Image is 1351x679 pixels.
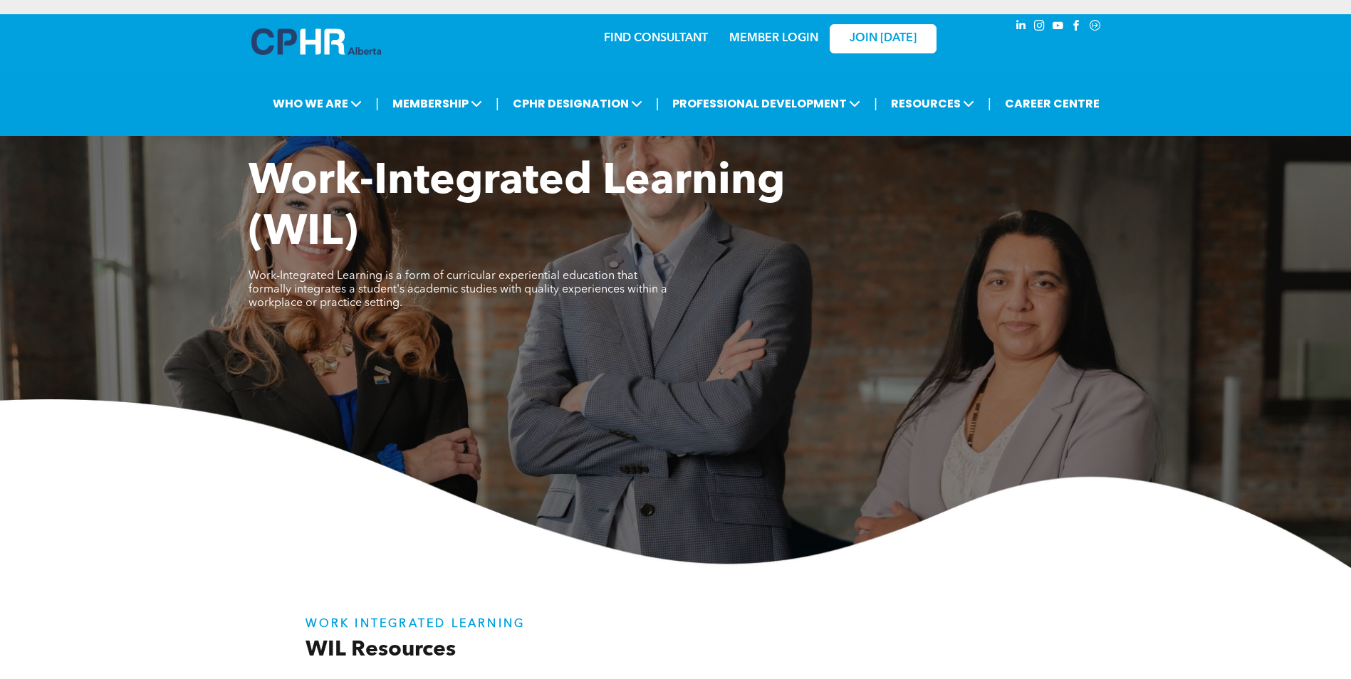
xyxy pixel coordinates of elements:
[388,90,486,117] span: MEMBERSHIP
[508,90,647,117] span: CPHR DESIGNATION
[306,639,456,660] span: WIL Resources
[668,90,865,117] span: PROFESSIONAL DEVELOPMENT
[656,89,659,118] li: |
[249,161,785,255] span: Work-Integrated Learning (WIL)
[874,89,877,118] li: |
[850,32,917,46] span: JOIN [DATE]
[604,33,708,44] a: FIND CONSULTANT
[830,24,937,53] a: JOIN [DATE]
[1069,18,1085,37] a: facebook
[306,619,526,630] strong: WORK INTEGRATED LEARNING
[1013,18,1029,37] a: linkedin
[729,33,818,44] a: MEMBER LOGIN
[988,89,991,118] li: |
[249,270,667,309] span: Work-Integrated Learning is a form of curricular experiential education that formally integrates ...
[496,89,499,118] li: |
[887,90,979,117] span: RESOURCES
[1050,18,1066,37] a: youtube
[268,90,366,117] span: WHO WE ARE
[1087,18,1103,37] a: Social network
[1001,90,1104,117] a: CAREER CENTRE
[375,89,379,118] li: |
[1032,18,1048,37] a: instagram
[251,28,381,55] img: A blue and white logo for cp alberta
